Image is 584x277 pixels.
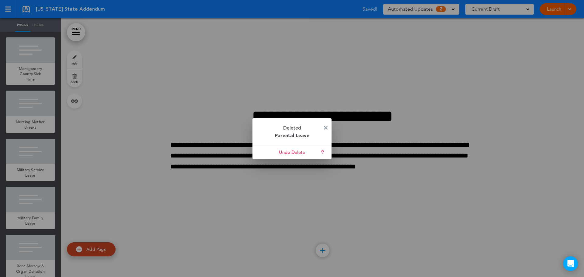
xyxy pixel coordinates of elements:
[252,145,332,159] a: Undo Delete
[563,256,578,271] div: Open Intercom Messenger
[262,132,322,139] p: Parental Leave
[252,118,332,145] p: Deleted
[321,150,324,154] span: 9
[324,126,328,130] img: close-modal.svg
